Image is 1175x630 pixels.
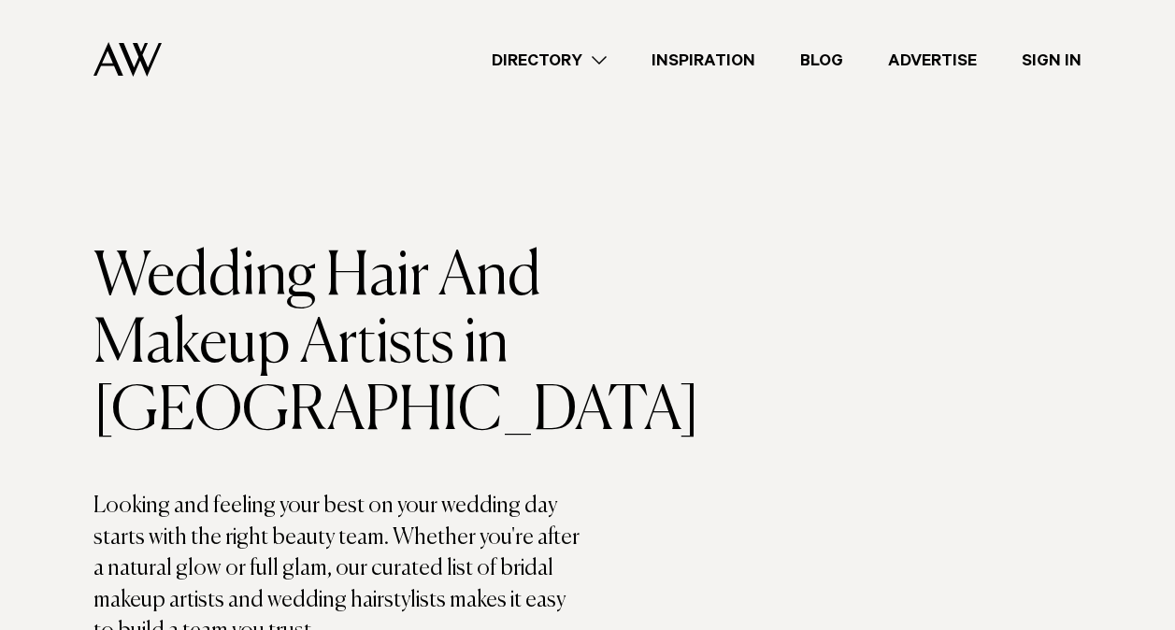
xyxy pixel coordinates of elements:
[629,48,778,73] a: Inspiration
[93,244,588,446] h1: Wedding Hair And Makeup Artists in [GEOGRAPHIC_DATA]
[469,48,629,73] a: Directory
[999,48,1104,73] a: Sign In
[778,48,866,73] a: Blog
[866,48,999,73] a: Advertise
[93,42,162,77] img: Auckland Weddings Logo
